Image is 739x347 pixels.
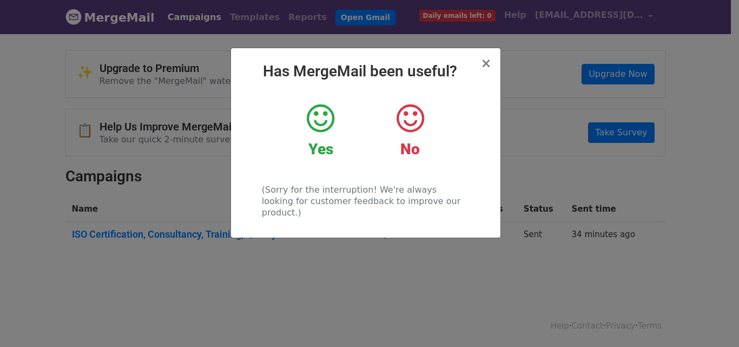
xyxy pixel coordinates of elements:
[480,57,491,70] button: Close
[480,56,491,71] span: ×
[400,140,420,158] strong: No
[308,140,333,158] strong: Yes
[284,102,357,159] a: Yes
[373,102,446,159] a: No
[240,62,492,81] h2: Has MergeMail been useful?
[262,184,469,218] p: (Sorry for the interruption! We're always looking for customer feedback to improve our product.)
